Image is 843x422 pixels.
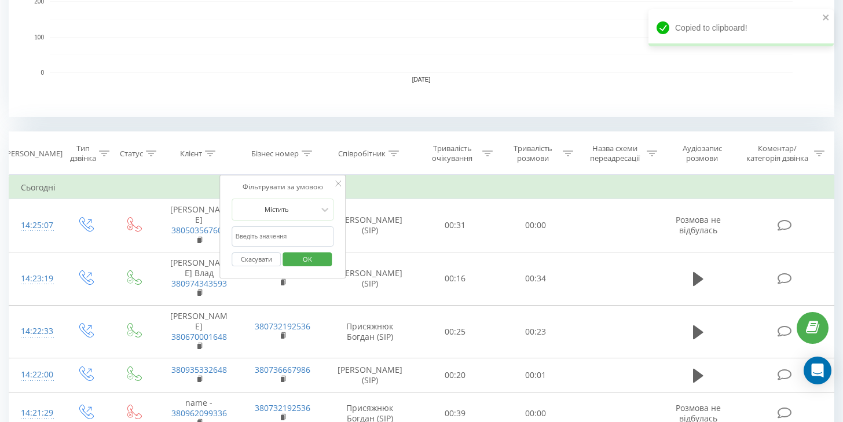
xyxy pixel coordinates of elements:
td: [PERSON_NAME] (SIP) [325,252,415,305]
div: Фільтрувати за умовою [232,181,334,193]
div: Open Intercom Messenger [804,357,831,384]
td: 00:16 [415,252,496,305]
text: [DATE] [412,76,431,83]
a: 380670001648 [171,331,227,342]
div: Тип дзвінка [70,144,96,163]
text: 100 [34,34,44,41]
td: [PERSON_NAME] [157,199,241,252]
div: 14:22:00 [21,364,49,386]
td: 00:00 [496,199,576,252]
td: [PERSON_NAME] Влад [157,252,241,305]
button: close [822,13,830,24]
div: 14:22:33 [21,320,49,343]
div: Співробітник [338,149,386,159]
td: [PERSON_NAME] [157,305,241,358]
div: Тривалість розмови [506,144,560,163]
td: 00:34 [496,252,576,305]
td: 00:23 [496,305,576,358]
td: Сьогодні [9,176,834,199]
a: 380974343593 [171,278,227,289]
a: 380736667986 [255,364,310,375]
a: 380962099336 [171,408,227,419]
span: Розмова не відбулась [676,214,721,236]
a: 380503567605 [171,225,227,236]
td: [PERSON_NAME] (SIP) [325,358,415,392]
td: 00:20 [415,358,496,392]
div: 14:23:19 [21,267,49,290]
td: [PERSON_NAME] (SIP) [325,199,415,252]
a: 380935332648 [171,364,227,375]
div: Клієнт [180,149,202,159]
div: 14:25:07 [21,214,49,237]
td: 00:01 [496,358,576,392]
div: Copied to clipboard! [648,9,834,46]
div: Коментар/категорія дзвінка [743,144,811,163]
input: Введіть значення [232,226,334,247]
a: 380732192536 [255,402,310,413]
div: Аудіозапис розмови [670,144,735,163]
button: OK [283,252,332,267]
div: [PERSON_NAME] [4,149,63,159]
div: Статус [120,149,143,159]
div: Тривалість очікування [426,144,479,163]
text: 0 [41,69,44,76]
td: Присяжнюк Богдан (SIP) [325,305,415,358]
td: 00:31 [415,199,496,252]
div: Назва схеми переадресації [587,144,644,163]
td: 00:25 [415,305,496,358]
div: Бізнес номер [251,149,299,159]
a: 380732192536 [255,321,310,332]
span: OK [291,250,324,268]
button: Скасувати [232,252,281,267]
